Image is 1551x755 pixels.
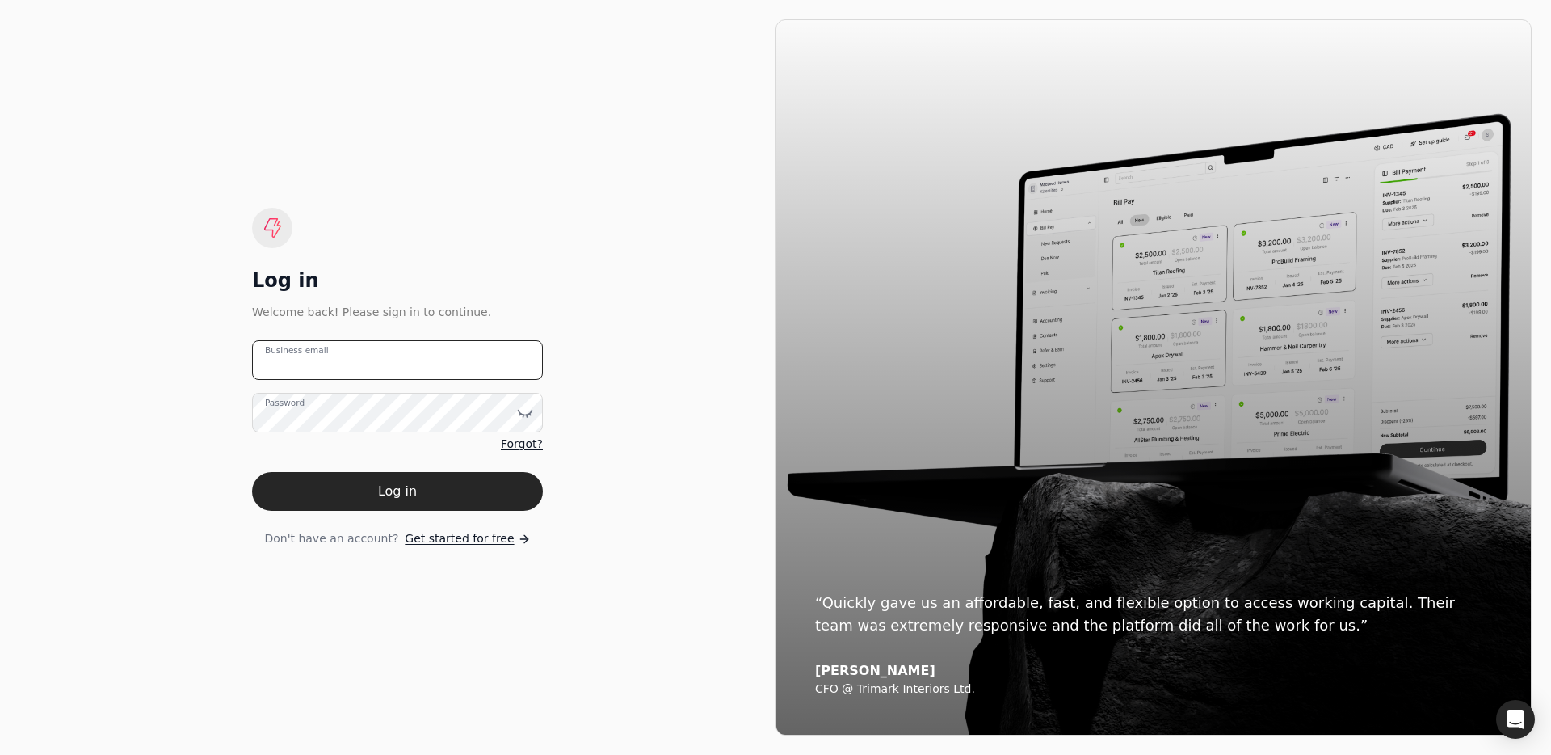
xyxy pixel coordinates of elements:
a: Forgot? [501,436,543,453]
button: Log in [252,472,543,511]
div: [PERSON_NAME] [815,663,1492,679]
span: Don't have an account? [264,530,398,547]
div: CFO @ Trimark Interiors Ltd. [815,682,1492,697]
label: Password [265,397,305,410]
div: Log in [252,268,543,293]
div: “Quickly gave us an affordable, fast, and flexible option to access working capital. Their team w... [815,592,1492,637]
a: Get started for free [405,530,530,547]
span: Get started for free [405,530,514,547]
label: Business email [265,344,329,357]
div: Welcome back! Please sign in to continue. [252,303,543,321]
div: Open Intercom Messenger [1496,700,1535,739]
